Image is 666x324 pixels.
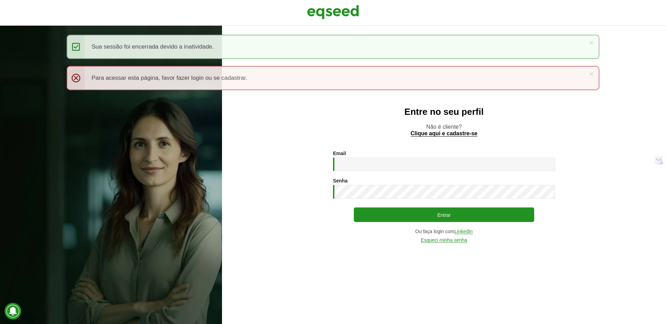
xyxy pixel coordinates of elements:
[354,207,534,222] button: Entrar
[454,229,473,234] a: LinkedIn
[236,107,652,117] h2: Entre no seu perfil
[589,70,594,77] a: ×
[411,131,478,137] a: Clique aqui e cadastre-se
[421,238,467,243] a: Esqueci minha senha
[333,151,346,156] label: Email
[67,35,599,59] div: Sua sessão foi encerrada devido a inatividade.
[333,229,555,234] div: Ou faça login com
[589,39,594,46] a: ×
[333,178,348,183] label: Senha
[307,3,359,21] img: EqSeed Logo
[236,123,652,137] p: Não é cliente?
[67,66,599,90] div: Para acessar esta página, favor fazer login ou se cadastrar.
